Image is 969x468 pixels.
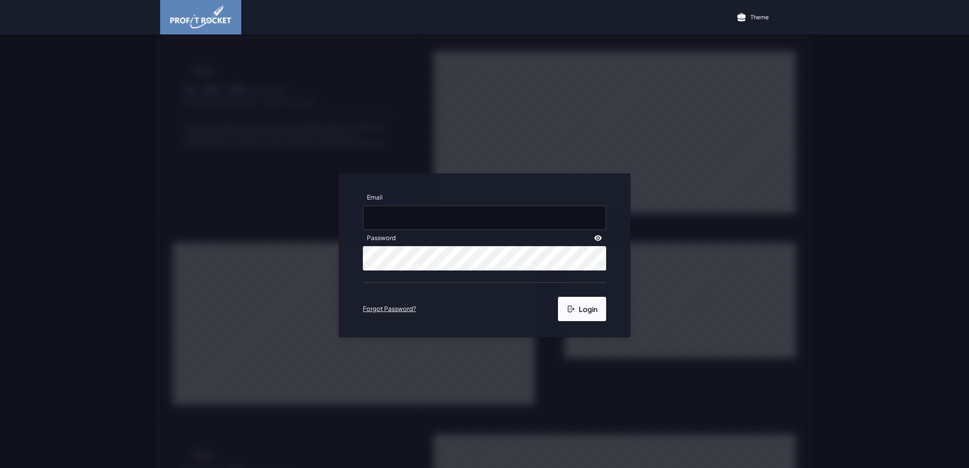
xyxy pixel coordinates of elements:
button: Login [558,297,606,321]
img: image [170,6,231,28]
label: Password [363,230,400,246]
p: Theme [751,13,769,21]
a: Forgot Password? [363,305,416,313]
label: Email [363,189,387,206]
